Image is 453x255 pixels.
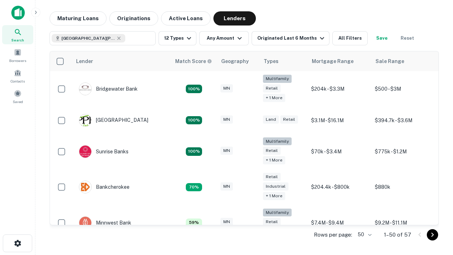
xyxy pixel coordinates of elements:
td: $204.4k - $800k [308,169,371,205]
div: Bridgewater Bank [79,83,138,95]
th: Capitalize uses an advanced AI algorithm to match your search with the best lender. The match sco... [171,51,217,71]
div: Capitalize uses an advanced AI algorithm to match your search with the best lender. The match sco... [175,57,212,65]
button: Go to next page [427,229,438,240]
img: picture [79,114,91,126]
th: Lender [72,51,171,71]
div: Retail [280,115,298,124]
button: Any Amount [199,31,249,45]
div: Lender [76,57,93,66]
td: $500 - $3M [371,71,435,107]
div: Matching Properties: 18, hasApolloMatch: undefined [186,85,202,93]
button: Originations [109,11,158,25]
div: Matching Properties: 10, hasApolloMatch: undefined [186,116,202,125]
img: capitalize-icon.png [11,6,25,20]
div: MN [220,115,233,124]
span: Search [11,37,24,43]
td: $394.7k - $3.6M [371,107,435,134]
td: $70k - $3.4M [308,134,371,170]
th: Types [259,51,308,71]
th: Sale Range [371,51,435,71]
button: Maturing Loans [50,11,107,25]
div: Matching Properties: 7, hasApolloMatch: undefined [186,183,202,192]
div: + 1 more [263,156,285,164]
div: MN [220,84,233,92]
div: MN [220,218,233,226]
div: Types [264,57,279,66]
div: Mortgage Range [312,57,354,66]
img: picture [79,83,91,95]
span: Saved [13,99,23,104]
div: MN [220,182,233,191]
button: Lenders [213,11,256,25]
div: Minnwest Bank [79,216,131,229]
a: Borrowers [2,46,33,65]
a: Search [2,25,33,44]
td: $880k [371,169,435,205]
div: Multifamily [263,137,292,146]
img: picture [79,146,91,158]
button: Save your search to get updates of matches that match your search criteria. [371,31,393,45]
img: picture [79,181,91,193]
div: [GEOGRAPHIC_DATA] [79,114,148,127]
th: Geography [217,51,259,71]
a: Contacts [2,66,33,85]
img: picture [79,217,91,229]
div: Bankcherokee [79,181,130,193]
div: Retail [263,218,281,226]
a: Saved [2,87,33,106]
div: + 1 more [263,192,285,200]
button: Reset [396,31,419,45]
td: $9.2M - $11.1M [371,205,435,241]
button: Originated Last 6 Months [252,31,329,45]
td: $204k - $3.3M [308,71,371,107]
span: Borrowers [9,58,26,63]
div: Geography [221,57,249,66]
div: 50 [355,229,373,240]
p: 1–50 of 57 [384,231,411,239]
p: Rows per page: [314,231,352,239]
div: Matching Properties: 6, hasApolloMatch: undefined [186,219,202,227]
td: $7.4M - $9.4M [308,205,371,241]
iframe: Chat Widget [418,176,453,210]
button: All Filters [332,31,368,45]
div: Originated Last 6 Months [257,34,326,42]
span: [GEOGRAPHIC_DATA][PERSON_NAME], [GEOGRAPHIC_DATA], [GEOGRAPHIC_DATA] [62,35,115,41]
td: $3.1M - $16.1M [308,107,371,134]
div: Land [263,115,279,124]
div: Retail [263,147,281,155]
div: Retail [263,173,281,181]
div: Sale Range [375,57,404,66]
button: 12 Types [159,31,196,45]
div: Multifamily [263,75,292,83]
div: Sunrise Banks [79,145,128,158]
span: Contacts [11,78,25,84]
div: MN [220,147,233,155]
div: + 1 more [263,94,285,102]
h6: Match Score [175,57,211,65]
div: Retail [263,84,281,92]
th: Mortgage Range [308,51,371,71]
div: Multifamily [263,209,292,217]
button: Active Loans [161,11,211,25]
div: Industrial [263,182,288,191]
td: $775k - $1.2M [371,134,435,170]
div: Matching Properties: 14, hasApolloMatch: undefined [186,147,202,156]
